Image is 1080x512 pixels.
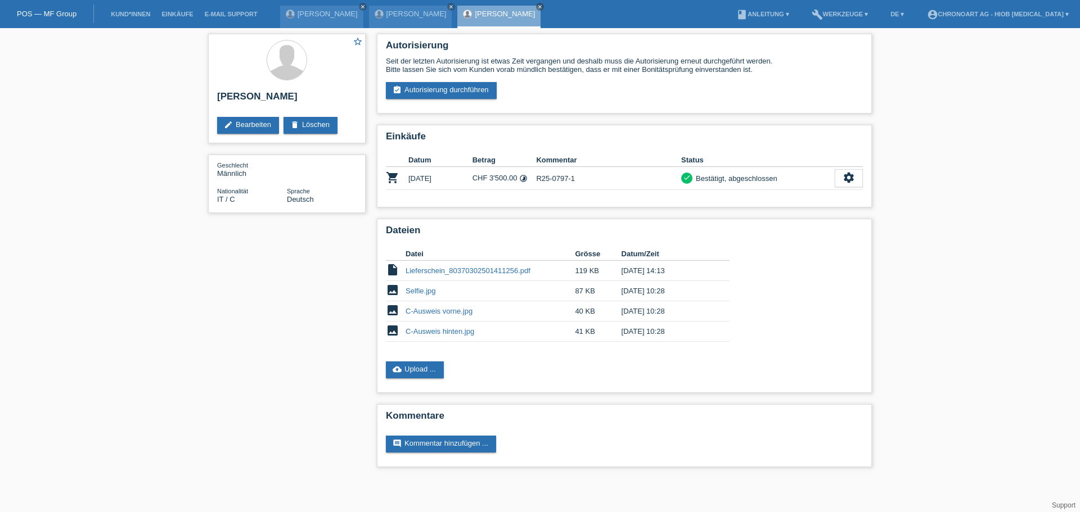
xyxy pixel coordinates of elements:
[812,9,823,20] i: build
[447,3,455,11] a: close
[360,4,366,10] i: close
[359,3,367,11] a: close
[217,117,279,134] a: editBearbeiten
[408,153,472,167] th: Datum
[386,283,399,297] i: image
[683,174,691,182] i: check
[406,307,472,315] a: C-Ausweis vorne.jpg
[575,281,621,301] td: 87 KB
[17,10,76,18] a: POS — MF Group
[393,439,402,448] i: comment
[536,167,681,190] td: R25-0797-1
[287,195,314,203] span: Deutsch
[921,11,1075,17] a: account_circleChronoart AG - Hiob [MEDICAL_DATA] ▾
[1052,501,1075,509] a: Support
[353,37,363,47] i: star_border
[885,11,910,17] a: DE ▾
[575,301,621,321] td: 40 KB
[386,410,863,427] h2: Kommentare
[927,9,938,20] i: account_circle
[386,171,399,184] i: POSP00025865
[536,3,544,11] a: close
[386,131,863,148] h2: Einkäufe
[731,11,794,17] a: bookAnleitung ▾
[692,173,777,184] div: Bestätigt, abgeschlossen
[386,40,863,57] h2: Autorisierung
[622,281,714,301] td: [DATE] 10:28
[406,287,435,295] a: Selfie.jpg
[386,324,399,337] i: image
[575,261,621,281] td: 119 KB
[575,321,621,342] td: 41 KB
[386,303,399,317] i: image
[575,247,621,261] th: Grösse
[287,188,310,194] span: Sprache
[105,11,156,17] a: Kund*innen
[386,263,399,277] i: insert_drive_file
[622,247,714,261] th: Datum/Zeit
[386,225,863,242] h2: Dateien
[475,10,535,18] a: [PERSON_NAME]
[199,11,263,17] a: E-Mail Support
[217,161,287,178] div: Männlich
[393,85,402,94] i: assignment_turned_in
[217,162,248,169] span: Geschlecht
[406,247,575,261] th: Datei
[448,4,454,10] i: close
[622,301,714,321] td: [DATE] 10:28
[283,117,337,134] a: deleteLöschen
[681,153,835,167] th: Status
[217,195,235,203] span: Italien / C / 01.12.2008
[406,266,530,275] a: Lieferschein_80370302501411256.pdf
[806,11,874,17] a: buildWerkzeuge ▾
[519,174,528,183] i: 24 Raten
[472,153,537,167] th: Betrag
[406,327,474,336] a: C-Ausweis hinten.jpg
[224,120,233,129] i: edit
[386,82,497,99] a: assignment_turned_inAutorisierung durchführen
[736,9,748,20] i: book
[393,365,402,374] i: cloud_upload
[290,120,299,129] i: delete
[386,436,496,452] a: commentKommentar hinzufügen ...
[536,153,681,167] th: Kommentar
[472,167,537,190] td: CHF 3'500.00
[298,10,358,18] a: [PERSON_NAME]
[408,167,472,190] td: [DATE]
[386,10,447,18] a: [PERSON_NAME]
[622,321,714,342] td: [DATE] 10:28
[386,361,444,378] a: cloud_uploadUpload ...
[622,261,714,281] td: [DATE] 14:13
[217,188,248,194] span: Nationalität
[156,11,199,17] a: Einkäufe
[843,171,855,184] i: settings
[386,57,863,74] div: Seit der letzten Autorisierung ist etwas Zeit vergangen und deshalb muss die Autorisierung erneut...
[353,37,363,48] a: star_border
[537,4,543,10] i: close
[217,91,357,108] h2: [PERSON_NAME]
